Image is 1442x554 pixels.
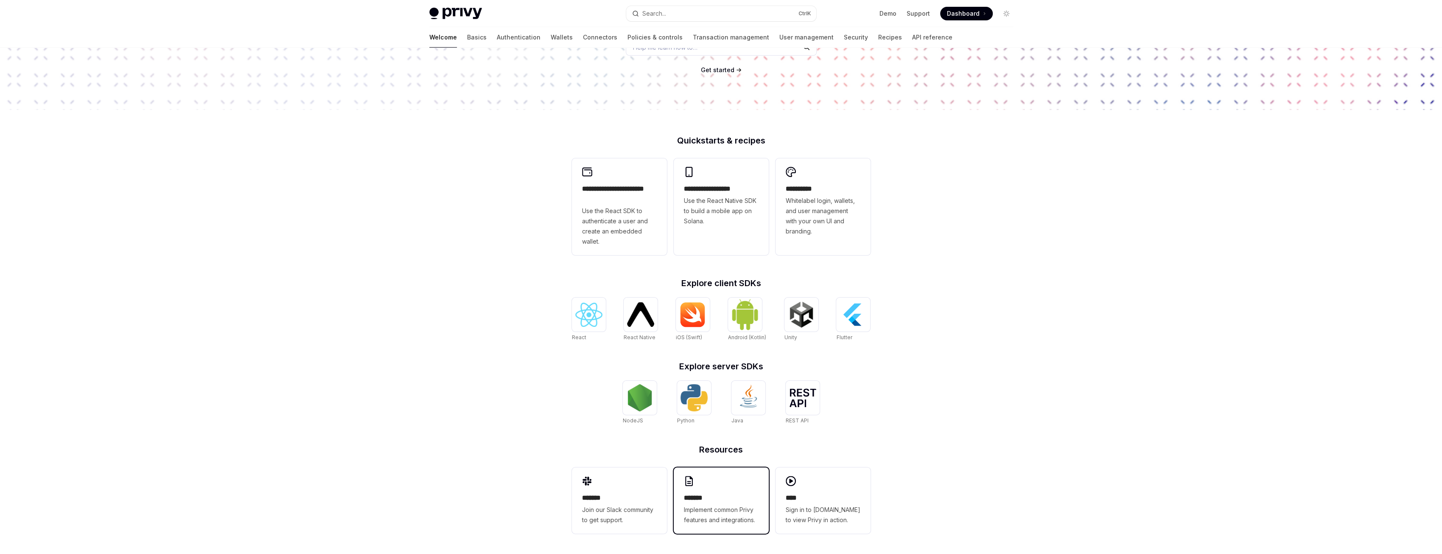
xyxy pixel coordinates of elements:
[789,388,816,407] img: REST API
[429,8,482,20] img: light logo
[878,27,902,48] a: Recipes
[623,381,657,425] a: NodeJSNodeJS
[786,381,820,425] a: REST APIREST API
[728,298,766,342] a: Android (Kotlin)Android (Kotlin)
[627,27,683,48] a: Policies & controls
[684,505,759,525] span: Implement common Privy features and integrations.
[572,334,586,340] span: React
[784,334,797,340] span: Unity
[575,303,602,327] img: React
[879,9,896,18] a: Demo
[776,158,871,255] a: **** *****Whitelabel login, wallets, and user management with your own UI and branding.
[572,298,606,342] a: ReactReact
[572,279,871,287] h2: Explore client SDKs
[626,6,816,21] button: Search...CtrlK
[731,298,759,330] img: Android (Kotlin)
[779,27,834,48] a: User management
[701,66,734,73] span: Get started
[728,334,766,340] span: Android (Kotlin)
[836,298,870,342] a: FlutterFlutter
[623,417,643,424] span: NodeJS
[786,196,860,236] span: Whitelabel login, wallets, and user management with your own UI and branding.
[844,27,868,48] a: Security
[776,467,871,534] a: ****Sign in to [DOMAIN_NAME] to view Privy in action.
[786,417,809,424] span: REST API
[784,298,818,342] a: UnityUnity
[624,298,658,342] a: React NativeReact Native
[624,334,655,340] span: React Native
[735,384,762,411] img: Java
[551,27,573,48] a: Wallets
[626,384,653,411] img: NodeJS
[467,27,487,48] a: Basics
[731,417,743,424] span: Java
[497,27,540,48] a: Authentication
[677,381,711,425] a: PythonPython
[642,8,666,19] div: Search...
[572,362,871,371] h2: Explore server SDKs
[693,27,769,48] a: Transaction management
[786,505,860,525] span: Sign in to [DOMAIN_NAME] to view Privy in action.
[627,302,654,326] img: React Native
[679,302,706,327] img: iOS (Swift)
[429,27,457,48] a: Welcome
[572,136,871,145] h2: Quickstarts & recipes
[582,206,657,247] span: Use the React SDK to authenticate a user and create an embedded wallet.
[680,384,708,411] img: Python
[1000,7,1013,20] button: Toggle dark mode
[731,381,765,425] a: JavaJava
[676,298,710,342] a: iOS (Swift)iOS (Swift)
[572,445,871,454] h2: Resources
[788,301,815,328] img: Unity
[912,27,952,48] a: API reference
[940,7,993,20] a: Dashboard
[840,301,867,328] img: Flutter
[674,467,769,534] a: **** **Implement common Privy features and integrations.
[836,334,852,340] span: Flutter
[701,66,734,74] a: Get started
[907,9,930,18] a: Support
[583,27,617,48] a: Connectors
[674,158,769,255] a: **** **** **** ***Use the React Native SDK to build a mobile app on Solana.
[676,334,702,340] span: iOS (Swift)
[572,467,667,534] a: **** **Join our Slack community to get support.
[582,505,657,525] span: Join our Slack community to get support.
[947,9,980,18] span: Dashboard
[677,417,694,424] span: Python
[798,10,811,17] span: Ctrl K
[684,196,759,226] span: Use the React Native SDK to build a mobile app on Solana.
